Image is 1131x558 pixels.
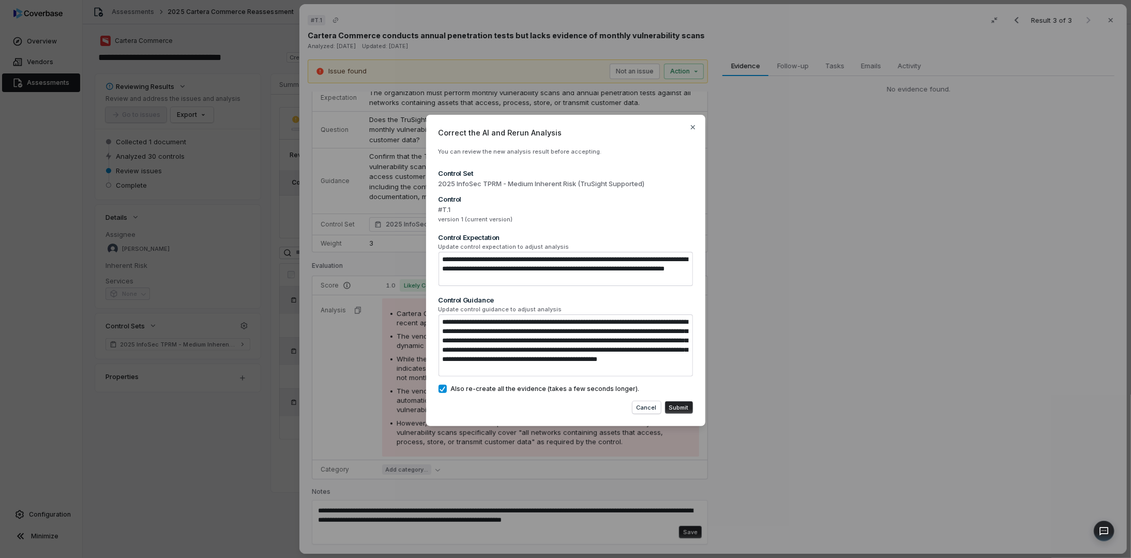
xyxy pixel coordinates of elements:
[439,148,602,155] span: You can review the new analysis result before accepting.
[439,179,693,189] span: 2025 InfoSec TPRM - Medium Inherent Risk (TruSight Supported)
[439,385,447,393] button: Also re-create all the evidence (takes a few seconds longer).
[632,401,661,414] button: Cancel
[439,306,693,313] span: Update control guidance to adjust analysis
[439,205,693,215] span: #T.1
[439,169,693,178] div: Control Set
[665,401,693,414] button: Submit
[439,295,693,305] div: Control Guidance
[439,243,693,251] span: Update control expectation to adjust analysis
[439,233,693,242] div: Control Expectation
[439,127,693,138] span: Correct the AI and Rerun Analysis
[439,194,693,204] div: Control
[439,216,693,223] span: version 1 (current version)
[451,385,640,393] span: Also re-create all the evidence (takes a few seconds longer).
